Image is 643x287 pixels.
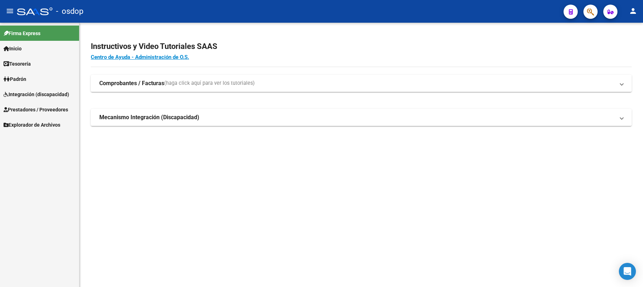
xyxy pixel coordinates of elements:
[4,121,60,129] span: Explorador de Archivos
[91,109,632,126] mat-expansion-panel-header: Mecanismo Integración (Discapacidad)
[91,40,632,53] h2: Instructivos y Video Tutoriales SAAS
[91,75,632,92] mat-expansion-panel-header: Comprobantes / Facturas(haga click aquí para ver los tutoriales)
[4,75,26,83] span: Padrón
[4,106,68,114] span: Prestadores / Proveedores
[91,54,189,60] a: Centro de Ayuda - Administración de O.S.
[164,79,255,87] span: (haga click aquí para ver los tutoriales)
[99,114,199,121] strong: Mecanismo Integración (Discapacidad)
[619,263,636,280] div: Open Intercom Messenger
[4,45,22,53] span: Inicio
[6,7,14,15] mat-icon: menu
[4,90,69,98] span: Integración (discapacidad)
[56,4,83,19] span: - osdop
[99,79,164,87] strong: Comprobantes / Facturas
[4,29,40,37] span: Firma Express
[4,60,31,68] span: Tesorería
[629,7,637,15] mat-icon: person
